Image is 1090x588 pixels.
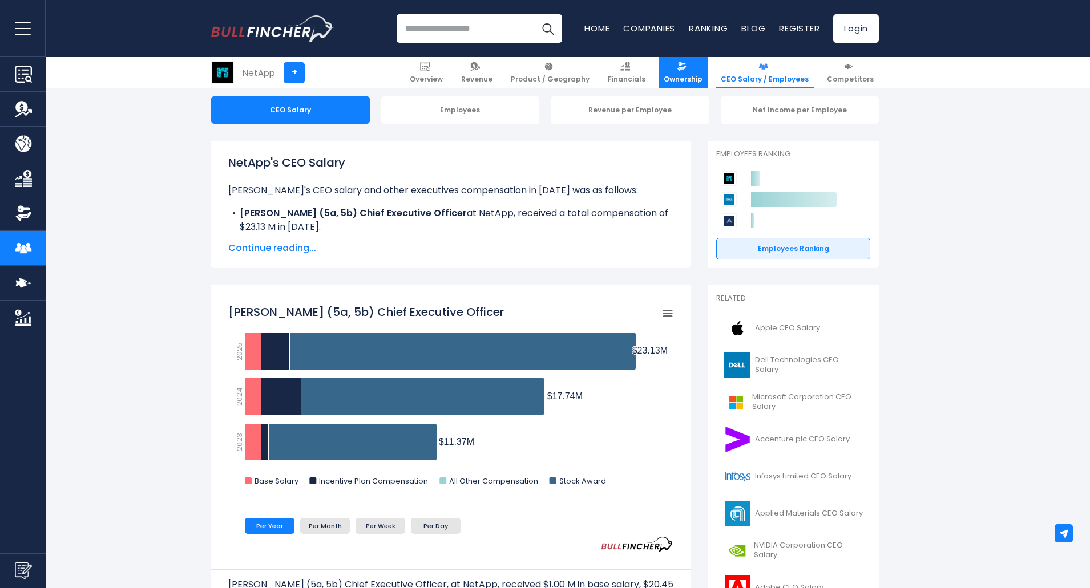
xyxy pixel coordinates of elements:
div: CEO Salary [211,96,370,124]
a: CEO Salary / Employees [716,57,814,88]
img: Ownership [15,205,32,222]
a: Revenue [456,57,498,88]
span: Accenture plc CEO Salary [755,435,850,444]
img: AAPL logo [723,315,752,341]
a: Accenture plc CEO Salary [716,424,870,455]
a: Microsoft Corporation CEO Salary [716,387,870,418]
text: 2024 [234,387,245,406]
li: Per Year [245,518,294,534]
h1: NetApp's CEO Salary [228,154,673,171]
span: Ownership [664,75,703,84]
p: Related [716,294,870,303]
a: Go to homepage [211,15,334,42]
span: Microsoft Corporation CEO Salary [752,392,863,412]
a: Register [779,22,819,34]
a: Ownership [659,57,708,88]
div: NetApp [243,66,275,79]
a: NVIDIA Corporation CEO Salary [716,535,870,566]
a: Applied Materials CEO Salary [716,498,870,529]
a: Employees Ranking [716,238,870,259]
img: INFY logo [723,464,752,489]
a: Infosys Limited CEO Salary [716,461,870,492]
a: Blog [741,22,765,34]
span: Continue reading... [228,241,673,255]
a: Ranking [689,22,728,34]
a: Overview [405,57,448,88]
img: AMAT logo [723,501,752,526]
img: Arista Networks competitors logo [722,213,737,228]
p: Employees Ranking [716,149,870,159]
text: Incentive Plan Compensation [319,476,428,486]
img: Dell Technologies competitors logo [722,192,737,207]
a: + [284,62,305,83]
span: Apple CEO Salary [755,323,820,333]
a: Competitors [822,57,879,88]
a: Home [584,22,609,34]
li: Per Day [411,518,461,534]
a: Companies [623,22,675,34]
span: NVIDIA Corporation CEO Salary [754,541,863,560]
li: Per Month [300,518,350,534]
svg: George Kurian (5a, 5b) Chief Executive Officer [228,298,673,498]
a: Login [833,14,879,43]
p: [PERSON_NAME]'s CEO salary and other executives compensation in [DATE] was as follows: [228,184,673,197]
a: Apple CEO Salary [716,313,870,344]
span: Financials [608,75,645,84]
img: MSFT logo [723,390,749,415]
tspan: $11.37M [439,437,474,447]
img: NetApp competitors logo [722,171,737,186]
img: DELL logo [723,352,752,378]
img: NVDA logo [723,538,750,563]
tspan: $23.13M [632,346,668,355]
span: Product / Geography [511,75,590,84]
tspan: $17.74M [547,391,583,401]
span: Dell Technologies CEO Salary [755,355,863,375]
a: Product / Geography [506,57,595,88]
text: Base Salary [255,476,299,486]
li: Per Week [356,518,405,534]
span: Applied Materials CEO Salary [755,509,863,518]
span: Overview [410,75,443,84]
text: All Other Compensation [449,476,538,486]
span: Revenue [461,75,492,84]
span: CEO Salary / Employees [721,75,809,84]
b: [PERSON_NAME] (5a, 5b) Chief Executive Officer [240,206,467,220]
div: Net Income per Employee [721,96,879,124]
span: Competitors [827,75,874,84]
img: NTAP logo [212,62,233,83]
img: Bullfincher logo [211,15,334,42]
text: 2023 [234,433,245,451]
text: 2025 [234,342,245,360]
div: Employees [381,96,540,124]
a: Financials [603,57,651,88]
li: at NetApp, received a total compensation of $23.13 M in [DATE]. [228,206,673,234]
img: ACN logo [723,427,752,452]
button: Search [534,14,562,43]
span: Infosys Limited CEO Salary [755,472,851,481]
tspan: [PERSON_NAME] (5a, 5b) Chief Executive Officer [228,304,504,320]
div: Revenue per Employee [551,96,709,124]
a: Dell Technologies CEO Salary [716,350,870,381]
text: Stock Award [559,476,606,486]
